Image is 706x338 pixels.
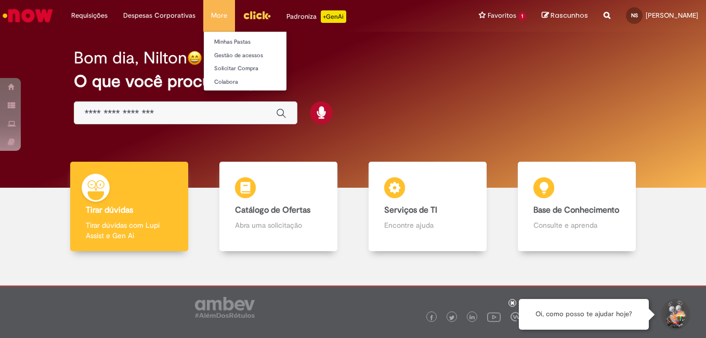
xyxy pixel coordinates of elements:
[204,63,318,74] a: Solicitar Compra
[286,10,346,23] div: Padroniza
[646,11,698,20] span: [PERSON_NAME]
[74,49,187,67] h2: Bom dia, Nilton
[235,220,322,230] p: Abra uma solicitação
[211,10,227,21] span: More
[518,12,526,21] span: 1
[384,220,472,230] p: Encontre ajuda
[551,10,588,20] span: Rascunhos
[204,76,318,88] a: Colabora
[429,315,434,320] img: logo_footer_facebook.png
[533,220,621,230] p: Consulte e aprenda
[449,315,454,320] img: logo_footer_twitter.png
[86,205,133,215] b: Tirar dúvidas
[74,72,633,90] h2: O que você procura hoje?
[187,50,202,66] img: happy-face.png
[1,5,55,26] img: ServiceNow
[203,31,287,91] ul: More
[321,10,346,23] p: +GenAi
[487,310,501,323] img: logo_footer_youtube.png
[384,205,437,215] b: Serviços de TI
[195,297,255,318] img: logo_footer_ambev_rotulo_gray.png
[511,312,520,321] img: logo_footer_workplace.png
[488,10,516,21] span: Favoritos
[659,299,690,330] button: Iniciar Conversa de Suporte
[235,205,310,215] b: Catálogo de Ofertas
[533,205,619,215] b: Base de Conhecimento
[631,12,638,19] span: NS
[204,162,353,252] a: Catálogo de Ofertas Abra uma solicitação
[86,220,173,241] p: Tirar dúvidas com Lupi Assist e Gen Ai
[542,11,588,21] a: Rascunhos
[519,299,649,330] div: Oi, como posso te ajudar hoje?
[71,10,108,21] span: Requisições
[204,50,318,61] a: Gestão de acessos
[55,162,204,252] a: Tirar dúvidas Tirar dúvidas com Lupi Assist e Gen Ai
[204,36,318,48] a: Minhas Pastas
[502,162,651,252] a: Base de Conhecimento Consulte e aprenda
[353,162,502,252] a: Serviços de TI Encontre ajuda
[243,7,271,23] img: click_logo_yellow_360x200.png
[123,10,195,21] span: Despesas Corporativas
[469,315,475,321] img: logo_footer_linkedin.png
